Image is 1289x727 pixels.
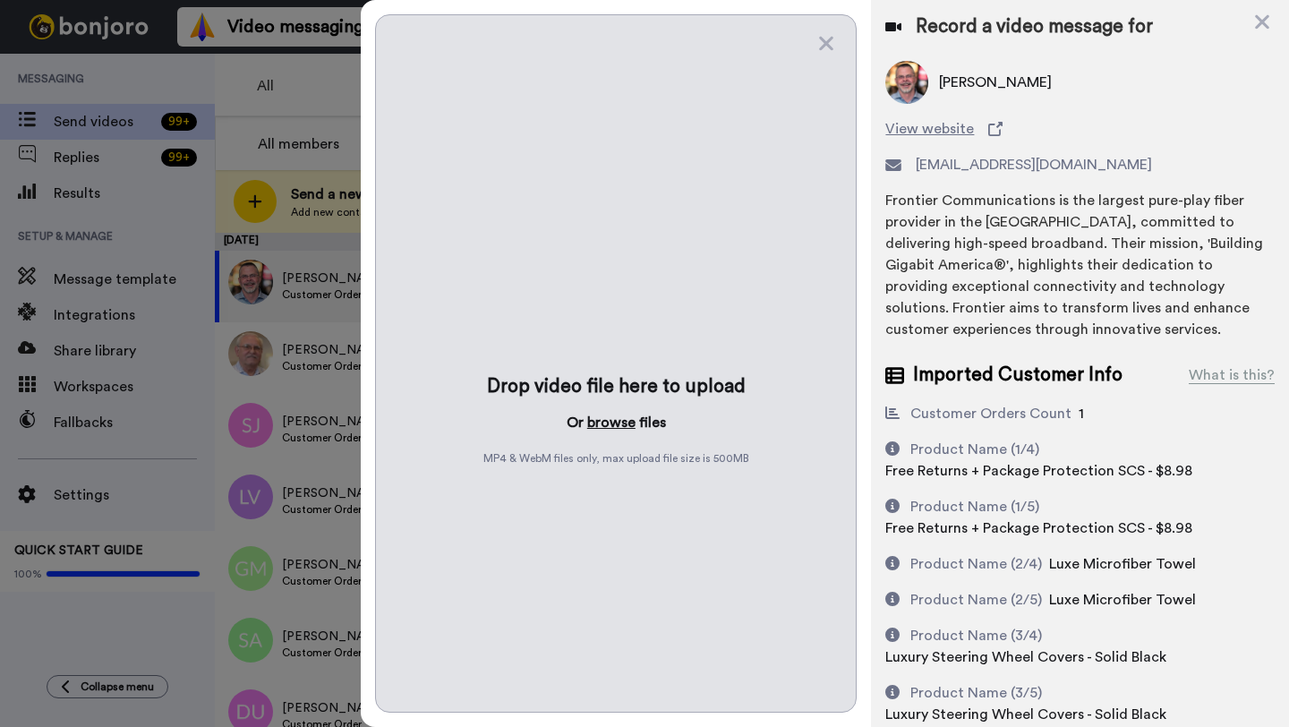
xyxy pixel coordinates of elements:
[910,439,1039,460] div: Product Name (1/4)
[1049,593,1196,607] span: Luxe Microfiber Towel
[910,496,1039,517] div: Product Name (1/5)
[1189,364,1275,386] div: What is this?
[1049,557,1196,571] span: Luxe Microfiber Towel
[567,412,666,433] p: Or files
[910,553,1042,575] div: Product Name (2/4)
[483,451,749,466] span: MP4 & WebM files only, max upload file size is 500 MB
[916,154,1152,175] span: [EMAIL_ADDRESS][DOMAIN_NAME]
[885,118,1275,140] a: View website
[885,521,1192,535] span: Free Returns + Package Protection SCS - $8.98
[487,374,746,399] div: Drop video file here to upload
[910,625,1042,646] div: Product Name (3/4)
[587,412,636,433] button: browse
[885,650,1166,664] span: Luxury Steering Wheel Covers - Solid Black
[910,403,1071,424] div: Customer Orders Count
[885,118,974,140] span: View website
[885,190,1275,340] div: Frontier Communications is the largest pure-play fiber provider in the [GEOGRAPHIC_DATA], committ...
[910,682,1042,704] div: Product Name (3/5)
[913,362,1123,389] span: Imported Customer Info
[1079,406,1084,421] span: 1
[885,707,1166,722] span: Luxury Steering Wheel Covers - Solid Black
[885,464,1192,478] span: Free Returns + Package Protection SCS - $8.98
[910,589,1042,611] div: Product Name (2/5)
